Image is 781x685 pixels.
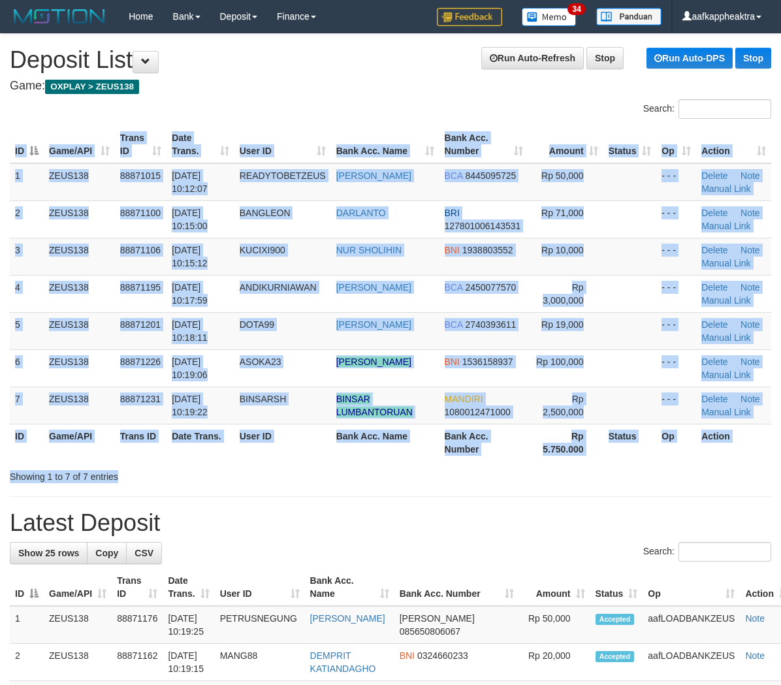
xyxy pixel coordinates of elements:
td: [DATE] 10:19:25 [163,606,214,644]
td: Rp 20,000 [519,644,590,681]
th: Date Trans. [167,424,234,461]
span: BANGLEON [240,208,291,218]
td: MANG88 [215,644,305,681]
span: Copy 127801006143531 to clipboard [445,221,521,231]
span: Rp 19,000 [541,319,584,330]
td: 88871176 [112,606,163,644]
td: 4 [10,275,44,312]
h4: Game: [10,80,771,93]
a: BINSAR LUMBANTORUAN [336,394,413,417]
a: Manual Link [701,332,751,343]
span: Rp 100,000 [536,357,583,367]
th: Game/API: activate to sort column ascending [44,569,112,606]
a: Manual Link [701,295,751,306]
a: Note [741,170,760,181]
th: Amount: activate to sort column ascending [528,126,603,163]
th: Action [696,424,771,461]
td: 88871162 [112,644,163,681]
th: Op: activate to sort column ascending [656,126,696,163]
span: MANDIRI [445,394,483,404]
a: CSV [126,542,162,564]
img: Feedback.jpg [437,8,502,26]
td: 5 [10,312,44,349]
span: 88871195 [120,282,161,293]
th: User ID [234,424,331,461]
a: Show 25 rows [10,542,88,564]
td: ZEUS138 [44,606,112,644]
th: Status [603,424,657,461]
a: [PERSON_NAME] [310,613,385,624]
span: DOTA99 [240,319,274,330]
span: Copy 085650806067 to clipboard [400,626,460,637]
span: CSV [135,548,153,558]
td: ZEUS138 [44,349,115,387]
td: - - - [656,200,696,238]
span: 88871100 [120,208,161,218]
h1: Latest Deposit [10,510,771,536]
th: Status: activate to sort column ascending [603,126,657,163]
td: - - - [656,238,696,275]
span: Rp 71,000 [541,208,584,218]
td: 6 [10,349,44,387]
span: Copy 0324660233 to clipboard [417,650,468,661]
span: Rp 2,500,000 [543,394,583,417]
span: OXPLAY > ZEUS138 [45,80,139,94]
td: PETRUSNEGUNG [215,606,305,644]
span: Copy 2740393611 to clipboard [465,319,516,330]
span: BCA [445,170,463,181]
td: ZEUS138 [44,275,115,312]
span: Show 25 rows [18,548,79,558]
a: NUR SHOLIHIN [336,245,402,255]
th: Action: activate to sort column ascending [696,126,771,163]
td: ZEUS138 [44,238,115,275]
a: Note [741,208,760,218]
img: MOTION_logo.png [10,7,109,26]
th: Game/API [44,424,115,461]
a: [PERSON_NAME] [336,170,411,181]
th: Amount: activate to sort column ascending [519,569,590,606]
td: - - - [656,312,696,349]
input: Search: [678,542,771,562]
td: 1 [10,606,44,644]
a: Delete [701,208,727,218]
td: [DATE] 10:19:15 [163,644,214,681]
th: Bank Acc. Number: activate to sort column ascending [394,569,520,606]
th: Bank Acc. Number [439,424,528,461]
a: Stop [586,47,624,69]
td: 7 [10,387,44,424]
td: aafLOADBANKZEUS [643,606,740,644]
a: Delete [701,394,727,404]
span: Copy 8445095725 to clipboard [465,170,516,181]
td: ZEUS138 [44,312,115,349]
th: Date Trans.: activate to sort column ascending [167,126,234,163]
a: Note [745,650,765,661]
span: Copy 1536158937 to clipboard [462,357,513,367]
a: Note [741,357,760,367]
span: Rp 3,000,000 [543,282,583,306]
span: [PERSON_NAME] [400,613,475,624]
a: Manual Link [701,183,751,194]
span: BRI [445,208,460,218]
span: READYTOBETZEUS [240,170,326,181]
th: Game/API: activate to sort column ascending [44,126,115,163]
span: [DATE] 10:12:07 [172,170,208,194]
td: ZEUS138 [44,387,115,424]
a: DARLANTO [336,208,386,218]
span: 88871106 [120,245,161,255]
td: ZEUS138 [44,163,115,201]
td: - - - [656,163,696,201]
a: [PERSON_NAME] [336,357,411,367]
td: - - - [656,275,696,312]
a: DEMPRIT KATIANDAGHO [310,650,376,674]
span: Copy [95,548,118,558]
a: Note [741,319,760,330]
th: Status: activate to sort column ascending [590,569,643,606]
th: Rp 5.750.000 [528,424,603,461]
span: Copy 1938803552 to clipboard [462,245,513,255]
span: ANDIKURNIAWAN [240,282,317,293]
th: Bank Acc. Name: activate to sort column ascending [305,569,394,606]
th: Bank Acc. Name: activate to sort column ascending [331,126,439,163]
span: [DATE] 10:18:11 [172,319,208,343]
a: Delete [701,357,727,367]
a: Delete [701,282,727,293]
